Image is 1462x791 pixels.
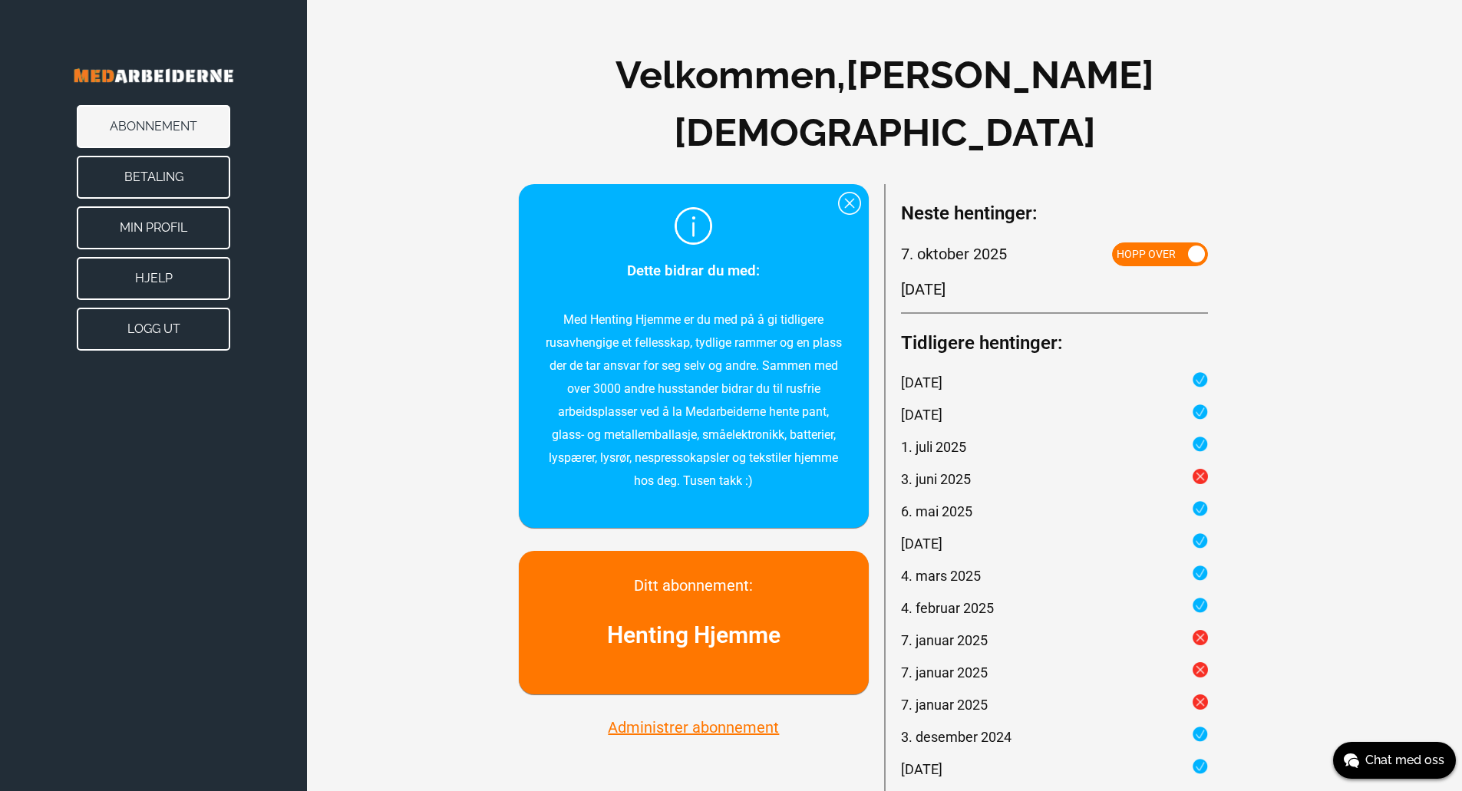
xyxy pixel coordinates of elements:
[77,156,230,199] button: Betaling
[901,199,1208,227] h2: Neste hentinger:
[77,105,230,148] button: Abonnement
[901,565,1208,586] div: Avfall hentet
[901,278,946,301] span: [DATE]
[77,257,230,300] button: Hjelp
[542,308,845,493] p: Med Henting Hjemme er du med på å gi tidligere rusavhengige et fellesskap, tydlige rammer og en p...
[901,372,1208,393] div: Avfall hentet
[603,717,784,737] button: Administrer abonnement
[901,694,1208,715] div: Avfall ikke hentet
[901,759,942,779] span: [DATE]
[542,259,845,282] h3: Dette bidrar du med:
[901,630,988,651] span: 7. januar 2025
[901,727,1208,747] div: Avfall hentet
[901,759,1208,779] div: Avfall hentet
[901,404,942,425] span: [DATE]
[901,469,971,489] span: 3. juni 2025
[901,630,1208,651] div: Avfall ikke hentet
[838,192,861,215] div: Lukk
[901,662,988,683] span: 7. januar 2025
[901,565,981,586] span: 4. mars 2025
[901,694,988,715] span: 7. januar 2025
[901,372,942,393] span: [DATE]
[901,242,1007,266] span: 7. oktober 2025
[901,533,942,554] span: [DATE]
[901,598,1208,618] div: Avfall hentet
[538,46,1231,161] h1: Velkommen, [PERSON_NAME][DEMOGRAPHIC_DATA]
[542,618,845,652] h2: Henting Hjemme
[1112,242,1208,266] button: Hopp over
[901,404,1208,425] div: Avfall hentet
[1365,751,1444,770] span: Chat med oss
[1333,742,1456,779] button: Chat med oss
[901,598,994,618] span: 4. februar 2025
[901,662,1208,683] div: Avfall ikke hentet
[901,437,1208,457] div: Avfall hentet
[901,501,1208,522] div: Avfall hentet
[901,727,1012,747] span: 3. desember 2024
[1117,248,1176,260] span: Hopp over
[901,533,1208,554] div: Avfall hentet
[77,308,230,351] button: Logg ut
[901,469,1208,489] div: Avfall ikke hentet
[77,206,230,249] button: Min Profil
[901,437,966,457] span: 1. juli 2025
[542,574,845,597] h4: Ditt abonnement:
[31,46,276,105] img: Banner
[901,329,1250,357] h2: Tidligere hentinger:
[901,501,972,522] span: 6. mai 2025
